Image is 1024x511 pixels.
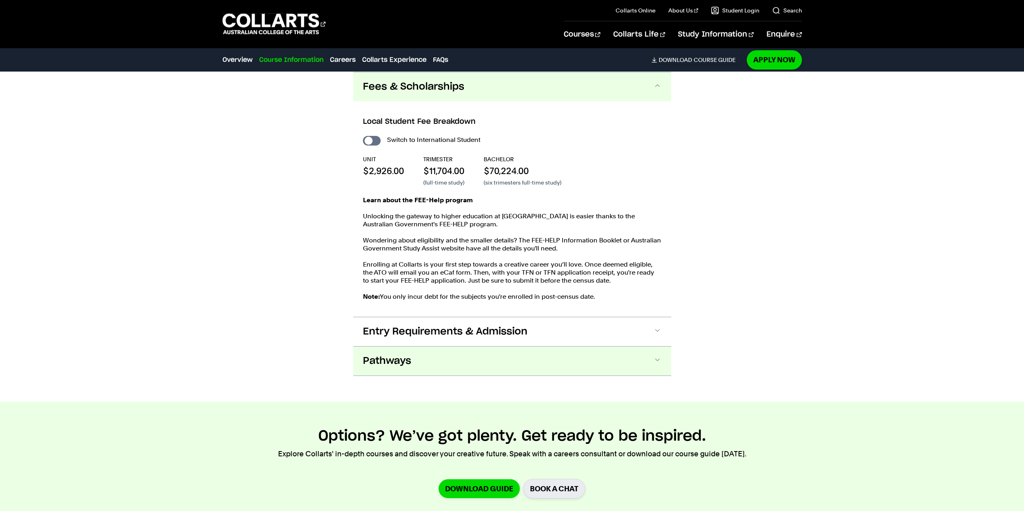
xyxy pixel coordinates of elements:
[363,293,661,301] p: You only incur debt for the subjects you're enrolled in post-census date.
[363,117,661,127] h3: Local Student Fee Breakdown
[659,56,692,64] span: Download
[353,317,671,346] button: Entry Requirements & Admission
[423,165,464,177] p: $11,704.00
[747,50,802,69] a: Apply Now
[651,56,742,64] a: DownloadCourse Guide
[259,55,323,65] a: Course Information
[330,55,356,65] a: Careers
[766,21,801,48] a: Enquire
[363,355,411,367] span: Pathways
[772,6,802,14] a: Search
[387,134,480,146] label: Switch to International Student
[439,479,520,498] a: Download Guide
[678,21,754,48] a: Study Information
[278,448,746,460] p: Explore Collarts' in-depth courses and discover your creative future. Speak with a careers consul...
[363,196,473,204] strong: Learn about the FEE-Help program
[423,155,464,163] p: TRIMESTER
[363,80,464,93] span: Fees & Scholarships
[363,155,404,163] p: UNIT
[353,347,671,376] button: Pathways
[363,212,661,228] p: Unlocking the gateway to higher education at [GEOGRAPHIC_DATA] is easier thanks to the Australian...
[613,21,665,48] a: Collarts Life
[223,55,253,65] a: Overview
[318,427,706,445] h2: Options? We’ve got plenty. Get ready to be inspired.
[564,21,600,48] a: Courses
[484,155,561,163] p: BACHELOR
[523,479,585,499] a: BOOK A CHAT
[433,55,448,65] a: FAQs
[668,6,698,14] a: About Us
[223,12,326,35] div: Go to homepage
[484,165,561,177] p: $70,224.00
[711,6,759,14] a: Student Login
[363,236,661,252] p: Wondering about eligibility and the smaller details? The FEE-HELP Information Booklet or Australi...
[353,72,671,101] button: Fees & Scholarships
[363,261,661,285] p: Enrolling at Collarts is your first step towards a creative career you’ll love. Once deemed eligi...
[363,293,380,300] strong: Note:
[362,55,426,65] a: Collarts Experience
[484,179,561,187] p: (six trimesters full-time study)
[363,325,527,338] span: Entry Requirements & Admission
[616,6,655,14] a: Collarts Online
[353,101,671,317] div: Fees & Scholarships
[363,165,404,177] p: $2,926.00
[423,179,464,187] p: (full-time study)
